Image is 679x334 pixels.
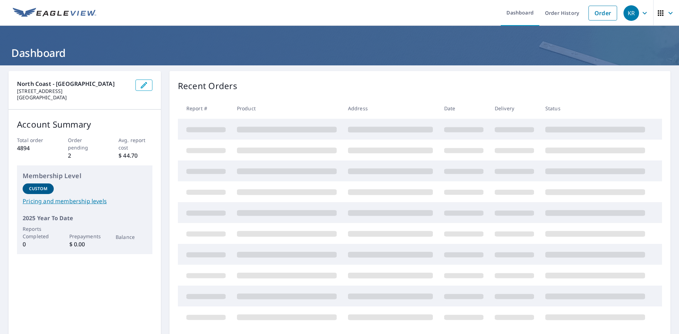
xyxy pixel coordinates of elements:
[623,5,639,21] div: KR
[178,98,231,119] th: Report #
[69,240,100,248] p: $ 0.00
[17,94,130,101] p: [GEOGRAPHIC_DATA]
[17,88,130,94] p: [STREET_ADDRESS]
[29,186,47,192] p: Custom
[17,136,51,144] p: Total order
[23,225,54,240] p: Reports Completed
[69,233,100,240] p: Prepayments
[540,98,651,119] th: Status
[342,98,439,119] th: Address
[13,8,96,18] img: EV Logo
[23,197,147,205] a: Pricing and membership levels
[68,151,102,160] p: 2
[23,171,147,181] p: Membership Level
[17,80,130,88] p: North Coast - [GEOGRAPHIC_DATA]
[23,214,147,222] p: 2025 Year To Date
[489,98,540,119] th: Delivery
[588,6,617,20] a: Order
[23,240,54,248] p: 0
[231,98,342,119] th: Product
[68,136,102,151] p: Order pending
[178,80,237,92] p: Recent Orders
[439,98,489,119] th: Date
[118,151,152,160] p: $ 44.70
[116,233,147,241] p: Balance
[8,46,671,60] h1: Dashboard
[17,144,51,152] p: 4894
[17,118,152,131] p: Account Summary
[118,136,152,151] p: Avg. report cost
